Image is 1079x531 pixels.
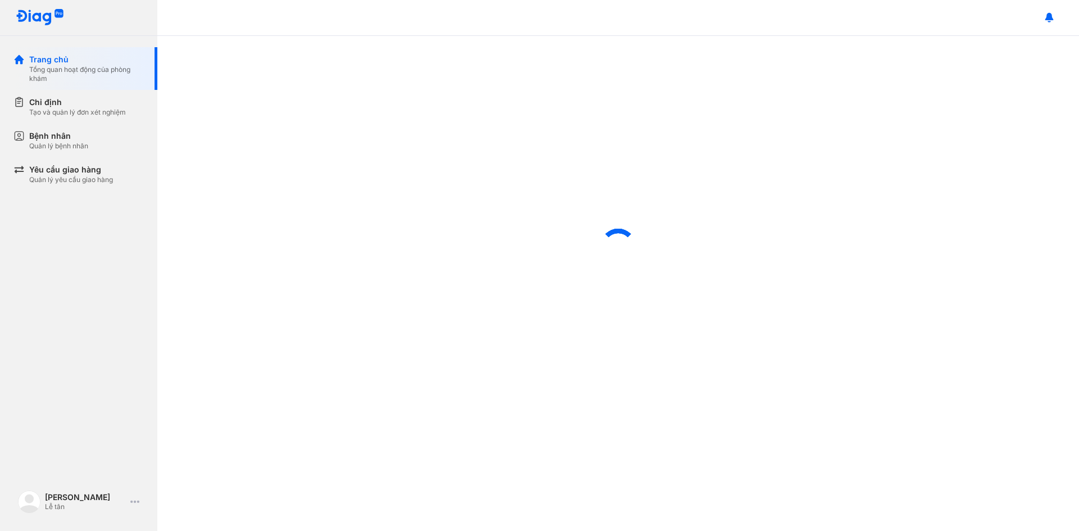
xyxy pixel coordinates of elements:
div: Quản lý bệnh nhân [29,142,88,151]
div: Quản lý yêu cầu giao hàng [29,175,113,184]
div: Tạo và quản lý đơn xét nghiệm [29,108,126,117]
div: Tổng quan hoạt động của phòng khám [29,65,144,83]
div: Bệnh nhân [29,130,88,142]
div: Lễ tân [45,502,126,511]
img: logo [16,9,64,26]
img: logo [18,491,40,513]
div: Chỉ định [29,97,126,108]
div: Trang chủ [29,54,144,65]
div: [PERSON_NAME] [45,492,126,502]
div: Yêu cầu giao hàng [29,164,113,175]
